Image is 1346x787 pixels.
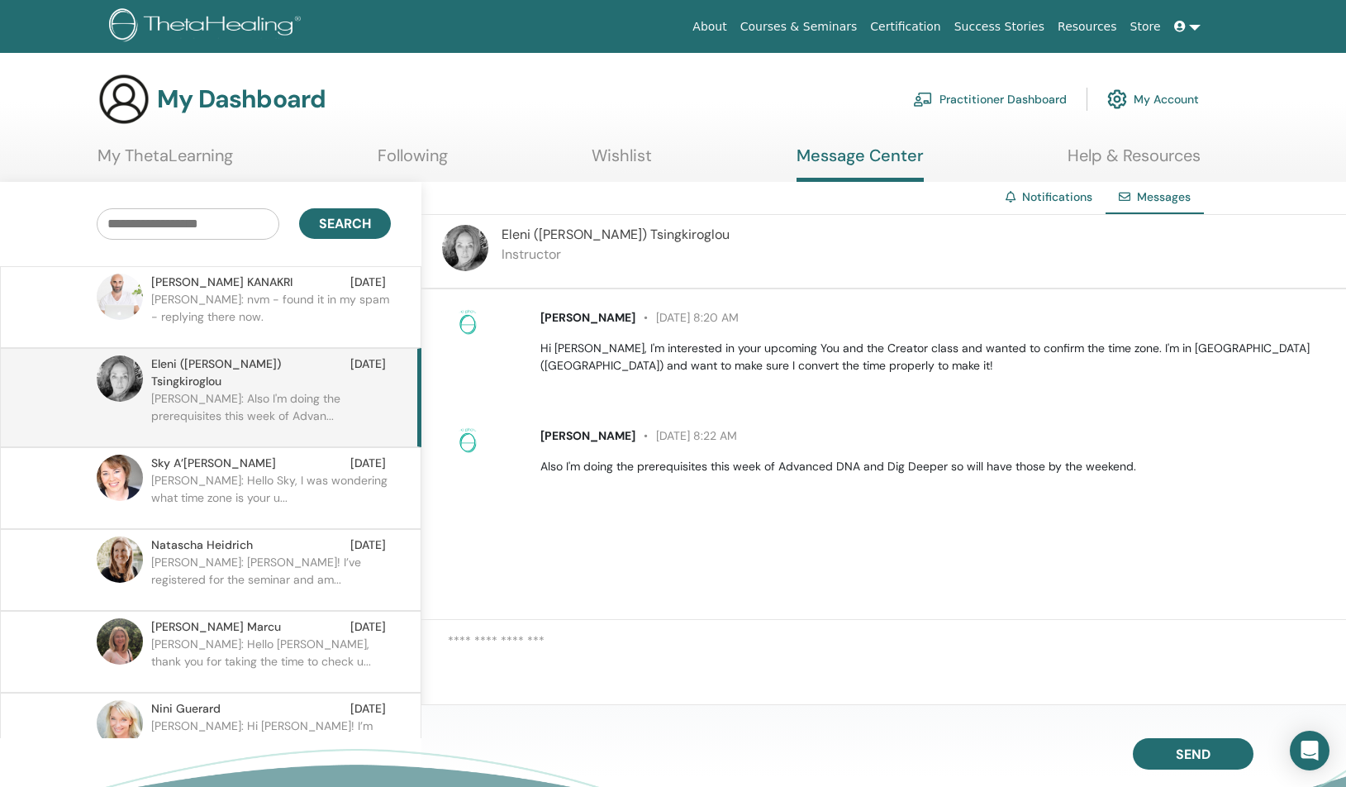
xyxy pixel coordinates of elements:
a: My ThetaLearning [98,145,233,178]
div: Open Intercom Messenger [1290,731,1329,770]
img: default.jpg [97,537,143,583]
a: Certification [863,12,947,42]
img: default.jpg [97,274,143,320]
span: [DATE] [350,355,386,390]
span: [PERSON_NAME] KANAKRI [151,274,293,291]
img: tab_keywords_by_traffic_grey.svg [164,96,178,109]
span: [PERSON_NAME] [540,310,635,325]
span: [PERSON_NAME] Marcu [151,618,281,636]
span: Eleni ([PERSON_NAME]) Tsingkiroglou [151,355,350,390]
img: default.jpg [97,355,143,402]
span: [DATE] 8:22 AM [635,428,737,443]
button: Send [1133,738,1253,770]
span: [DATE] [350,700,386,718]
p: Hi [PERSON_NAME], I'm interested in your upcoming You and the Creator class and wanted to confirm... [540,340,1327,374]
p: [PERSON_NAME]: [PERSON_NAME]! I’ve registered for the seminar and am... [151,554,391,603]
button: Search [299,208,391,239]
div: Domain Overview [63,98,148,108]
span: [DATE] [350,537,386,554]
a: Help & Resources [1068,145,1201,178]
span: Natascha Heidrich [151,537,253,554]
div: Domain: [DOMAIN_NAME] [43,43,182,56]
img: website_grey.svg [26,43,40,56]
img: generic-user-icon.jpg [98,73,150,126]
span: [PERSON_NAME] [540,428,635,443]
a: My Account [1107,81,1199,117]
a: Success Stories [948,12,1051,42]
a: Message Center [797,145,924,182]
img: no-photo.png [454,427,481,454]
p: Also I'm doing the prerequisites this week of Advanced DNA and Dig Deeper so will have those by t... [540,458,1327,475]
span: Messages [1137,189,1191,204]
a: Resources [1051,12,1124,42]
img: default.jpg [442,225,488,271]
img: no-photo.png [454,309,481,336]
a: About [686,12,733,42]
span: [DATE] 8:20 AM [635,310,739,325]
span: [DATE] [350,618,386,636]
a: Following [378,145,448,178]
h3: My Dashboard [157,84,326,114]
p: Instructor [502,245,730,265]
p: [PERSON_NAME]: nvm - found it in my spam - replying there now. [151,291,391,341]
span: Search [319,215,371,232]
img: default.jpg [97,618,143,665]
img: logo.png [109,8,307,45]
img: chalkboard-teacher.svg [913,92,933,107]
p: [PERSON_NAME]: Also I'm doing the prerequisites this week of Advan... [151,390,391,440]
span: [DATE] [350,455,386,472]
span: [DATE] [350,274,386,291]
span: Eleni ([PERSON_NAME]) Tsingkiroglou [502,226,730,243]
img: default.jpg [97,700,143,746]
span: Send [1176,746,1210,763]
a: Wishlist [592,145,652,178]
img: logo_orange.svg [26,26,40,40]
div: v 4.0.25 [46,26,81,40]
p: [PERSON_NAME]: Hello Sky, I was wondering what time zone is your u... [151,472,391,522]
span: Nini Guerard [151,700,221,718]
p: [PERSON_NAME]: Hi [PERSON_NAME]! I’m interested in your upcoming advanced d... [151,718,391,767]
a: Courses & Seminars [734,12,864,42]
img: cog.svg [1107,85,1127,113]
img: default.jpg [97,455,143,501]
a: Notifications [1022,189,1092,204]
img: tab_domain_overview_orange.svg [45,96,58,109]
div: Keywords by Traffic [183,98,278,108]
p: [PERSON_NAME]: Hello [PERSON_NAME], thank you for taking the time to check u... [151,636,391,685]
span: Sky A’[PERSON_NAME] [151,455,276,472]
a: Practitioner Dashboard [913,81,1067,117]
a: Store [1124,12,1168,42]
